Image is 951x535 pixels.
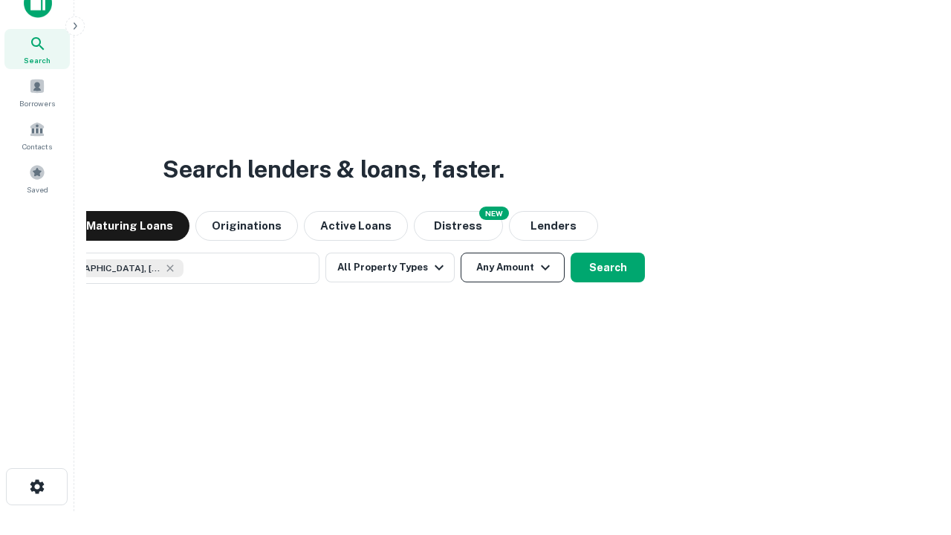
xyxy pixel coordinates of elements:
button: Originations [195,211,298,241]
button: Lenders [509,211,598,241]
h3: Search lenders & loans, faster. [163,152,504,187]
button: [GEOGRAPHIC_DATA], [GEOGRAPHIC_DATA], [GEOGRAPHIC_DATA] [22,253,319,284]
a: Contacts [4,115,70,155]
button: Active Loans [304,211,408,241]
button: Maturing Loans [70,211,189,241]
button: All Property Types [325,253,455,282]
span: [GEOGRAPHIC_DATA], [GEOGRAPHIC_DATA], [GEOGRAPHIC_DATA] [50,262,161,275]
div: NEW [479,207,509,220]
button: Any Amount [461,253,565,282]
span: Saved [27,184,48,195]
button: Search [571,253,645,282]
iframe: Chat Widget [877,416,951,487]
a: Saved [4,158,70,198]
a: Borrowers [4,72,70,112]
span: Contacts [22,140,52,152]
span: Borrowers [19,97,55,109]
span: Search [24,54,51,66]
a: Search [4,29,70,69]
button: Search distressed loans with lien and other non-mortgage details. [414,211,503,241]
